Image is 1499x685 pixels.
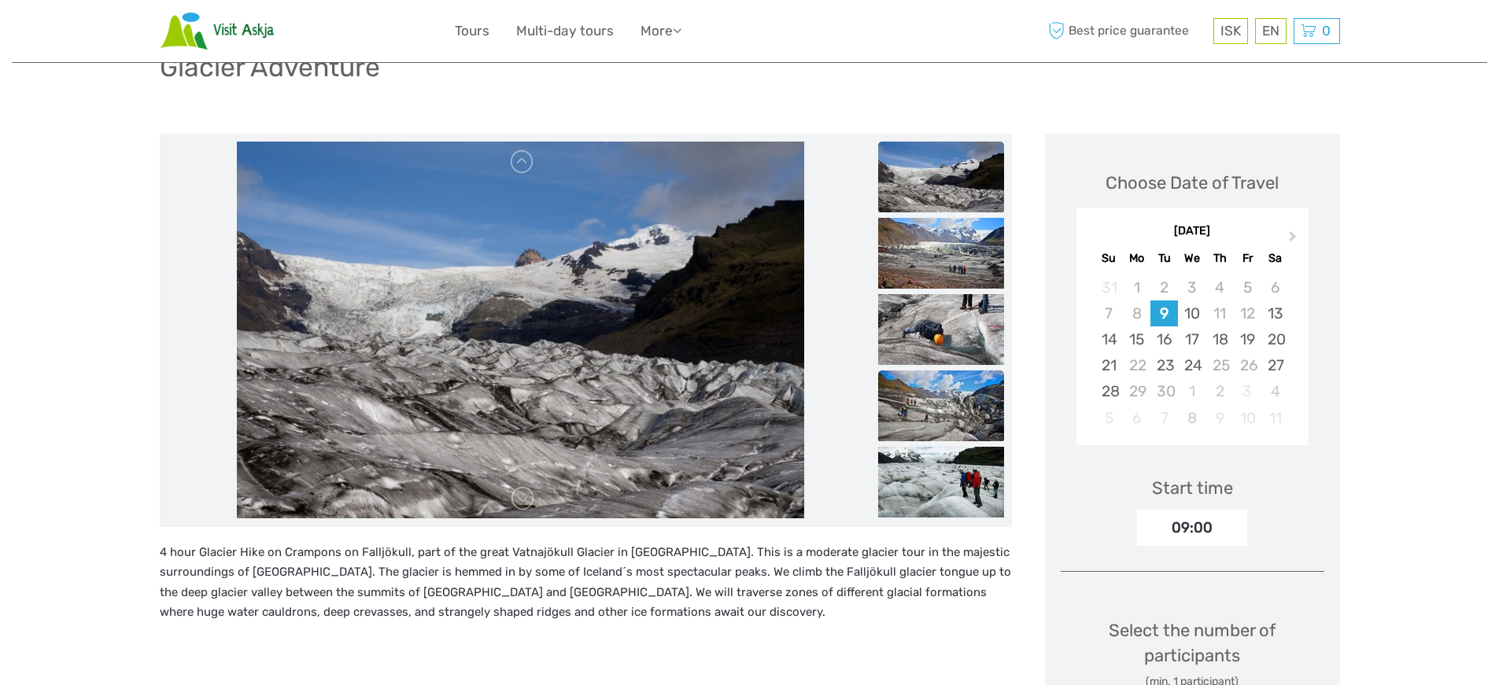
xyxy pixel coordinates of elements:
[1234,326,1261,352] div: Choose Friday, September 19th, 2025
[1123,378,1150,404] div: Not available Monday, September 29th, 2025
[1178,248,1205,269] div: We
[160,12,275,50] img: Scandinavian Travel
[1095,378,1123,404] div: Choose Sunday, September 28th, 2025
[1045,18,1209,44] span: Best price guarantee
[160,543,1012,623] p: 4 hour Glacier Hike on Crampons on Falljökull, part of the great Vatnajökull Glacier in [GEOGRAPH...
[1095,274,1123,300] div: Not available Sunday, August 31st, 2025
[1220,23,1241,39] span: ISK
[641,20,681,42] a: More
[1095,405,1123,431] div: Not available Sunday, October 5th, 2025
[1123,300,1150,326] div: Not available Monday, September 8th, 2025
[1095,300,1123,326] div: Not available Sunday, September 7th, 2025
[1150,326,1178,352] div: Choose Tuesday, September 16th, 2025
[1123,248,1150,269] div: Mo
[878,142,1004,212] img: e8e529f8224643b4965ea32a33fd0df2_slider_thumbnail.jpeg
[878,294,1004,365] img: 5e44f6039d13469eb530939bb762eb9e_slider_thumbnail.jpeg
[1320,23,1333,39] span: 0
[1261,378,1289,404] div: Choose Saturday, October 4th, 2025
[878,447,1004,517] img: ee43f2244e3b41e8b28e916a622662de_slider_thumbnail.jpeg
[1095,352,1123,378] div: Choose Sunday, September 21st, 2025
[1150,274,1178,300] div: Not available Tuesday, September 2nd, 2025
[1178,405,1205,431] div: Choose Wednesday, October 8th, 2025
[1150,352,1178,378] div: Choose Tuesday, September 23rd, 2025
[1261,352,1289,378] div: Choose Saturday, September 27th, 2025
[237,142,803,519] img: e8e529f8224643b4965ea32a33fd0df2_main_slider.jpeg
[1234,274,1261,300] div: Not available Friday, September 5th, 2025
[181,24,200,43] button: Open LiveChat chat widget
[1123,326,1150,352] div: Choose Monday, September 15th, 2025
[1261,326,1289,352] div: Choose Saturday, September 20th, 2025
[878,370,1004,441] img: 5f069a6db7b14666a0bd71da83656ba4_slider_thumbnail.jpeg
[1150,405,1178,431] div: Not available Tuesday, October 7th, 2025
[1206,352,1234,378] div: Not available Thursday, September 25th, 2025
[1150,248,1178,269] div: Tu
[455,20,489,42] a: Tours
[1206,248,1234,269] div: Th
[1123,405,1150,431] div: Not available Monday, October 6th, 2025
[1178,326,1205,352] div: Choose Wednesday, September 17th, 2025
[1234,300,1261,326] div: Not available Friday, September 12th, 2025
[1206,405,1234,431] div: Not available Thursday, October 9th, 2025
[1261,300,1289,326] div: Choose Saturday, September 13th, 2025
[1255,18,1287,44] div: EN
[516,20,614,42] a: Multi-day tours
[1234,248,1261,269] div: Fr
[1206,300,1234,326] div: Not available Thursday, September 11th, 2025
[22,28,178,40] p: We're away right now. Please check back later!
[1178,300,1205,326] div: Choose Wednesday, September 10th, 2025
[1206,274,1234,300] div: Not available Thursday, September 4th, 2025
[1234,405,1261,431] div: Not available Friday, October 10th, 2025
[1095,248,1123,269] div: Su
[1095,326,1123,352] div: Choose Sunday, September 14th, 2025
[1150,378,1178,404] div: Not available Tuesday, September 30th, 2025
[1261,248,1289,269] div: Sa
[1234,352,1261,378] div: Not available Friday, September 26th, 2025
[160,51,380,83] h1: Glacier Adventure
[1206,378,1234,404] div: Choose Thursday, October 2nd, 2025
[1123,274,1150,300] div: Not available Monday, September 1st, 2025
[1076,223,1309,240] div: [DATE]
[878,218,1004,289] img: 7dc36f287f594ed18972d9bf642953ef_slider_thumbnail.jpeg
[1081,274,1303,431] div: month 2025-09
[1206,326,1234,352] div: Choose Thursday, September 18th, 2025
[1152,476,1233,500] div: Start time
[1261,274,1289,300] div: Not available Saturday, September 6th, 2025
[1123,352,1150,378] div: Not available Monday, September 22nd, 2025
[1137,510,1247,546] div: 09:00
[1282,227,1307,252] button: Next Month
[1178,352,1205,378] div: Choose Wednesday, September 24th, 2025
[1234,378,1261,404] div: Not available Friday, October 3rd, 2025
[1178,274,1205,300] div: Not available Wednesday, September 3rd, 2025
[1178,378,1205,404] div: Choose Wednesday, October 1st, 2025
[1261,405,1289,431] div: Not available Saturday, October 11th, 2025
[1150,300,1178,326] div: Choose Tuesday, September 9th, 2025
[1106,171,1279,195] div: Choose Date of Travel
